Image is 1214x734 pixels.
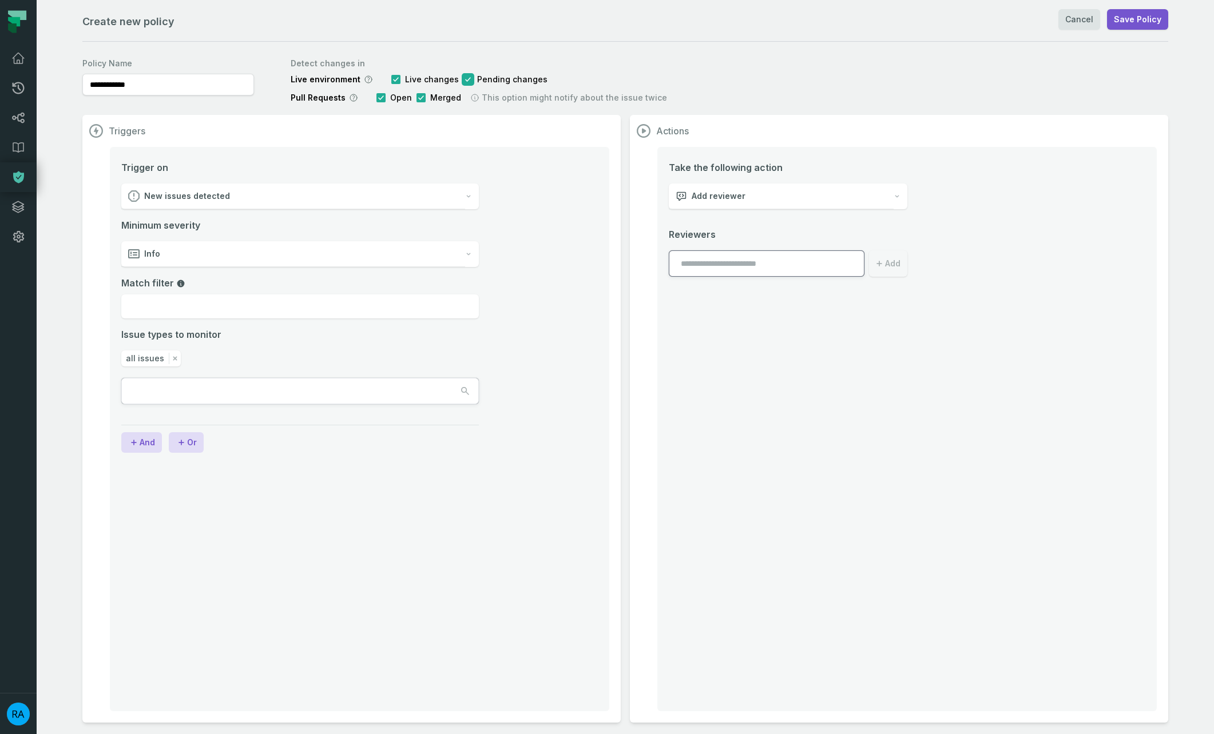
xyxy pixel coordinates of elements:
[126,353,164,364] span: all issues
[1107,9,1168,30] button: Save Policy
[144,248,160,260] span: Info
[144,190,230,202] span: New issues detected
[482,92,667,103] span: This option might notify about the issue twice
[291,58,667,69] label: Detect changes in
[121,432,162,453] button: And
[121,241,479,267] button: Info
[82,58,254,69] label: Policy Name
[7,703,30,725] img: avatar of Rafael Andrade
[121,218,479,232] span: Minimum severity
[430,92,461,103] span: Merged
[405,74,459,85] span: Live changes
[669,228,907,241] span: Reviewers
[692,190,745,202] span: Add reviewer
[121,328,221,341] span: Issue types to monitor
[121,183,479,209] button: New issues detected
[82,14,174,30] h1: Create new policy
[121,277,185,289] span: Match filter
[291,92,346,103] span: Pull Requests
[669,183,907,209] button: Add reviewer
[1058,9,1100,30] a: Cancel
[121,161,168,174] span: Trigger on
[121,276,479,290] label: Match filter field
[121,294,479,318] input: Match filter field
[169,432,204,453] button: Or
[109,125,145,137] h1: Triggers
[656,125,689,137] h1: Actions
[669,161,907,174] span: Take the following action
[390,92,412,103] span: Open
[477,74,548,85] span: Pending changes
[291,74,360,85] span: Live environment
[869,250,907,277] button: Add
